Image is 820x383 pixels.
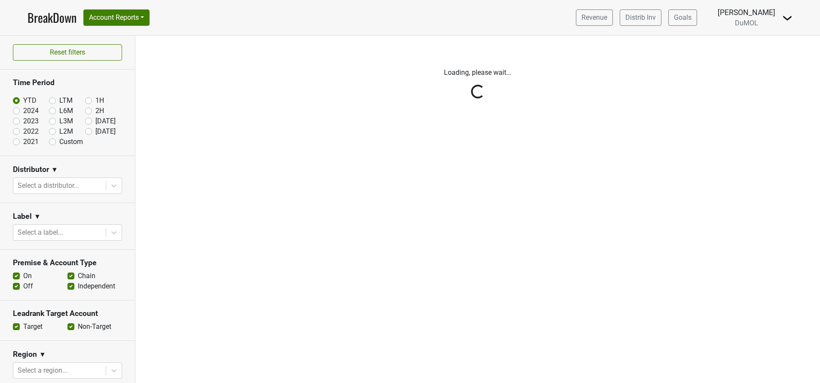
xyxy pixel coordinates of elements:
[782,13,792,23] img: Dropdown Menu
[28,9,76,27] a: BreakDown
[718,7,775,18] div: [PERSON_NAME]
[576,9,613,26] a: Revenue
[620,9,661,26] a: Distrib Inv
[735,19,758,27] span: DuMOL
[668,9,697,26] a: Goals
[83,9,150,26] button: Account Reports
[239,67,716,78] p: Loading, please wait...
